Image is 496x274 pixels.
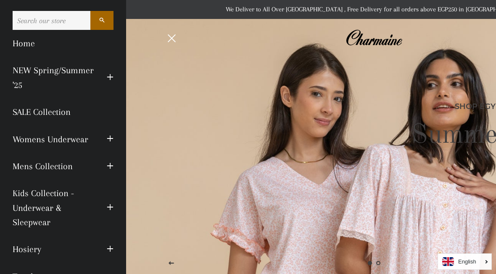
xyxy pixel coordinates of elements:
a: SALE Collection [6,98,120,125]
a: Slide 1, current [366,259,374,267]
a: Womens Underwear [6,126,100,153]
input: Search our store [13,11,90,30]
a: Kids Collection - Underwear & Sleepwear [6,180,100,236]
a: Load slide 2 [374,259,383,267]
a: NEW Spring/Summer '25 [6,57,100,98]
button: Previous slide [161,253,182,274]
img: Charmaine Egypt [346,29,402,47]
i: English [458,259,476,264]
a: Home [6,30,120,57]
a: Mens Collection [6,153,100,180]
a: English [442,257,487,266]
a: Hosiery [6,236,100,263]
